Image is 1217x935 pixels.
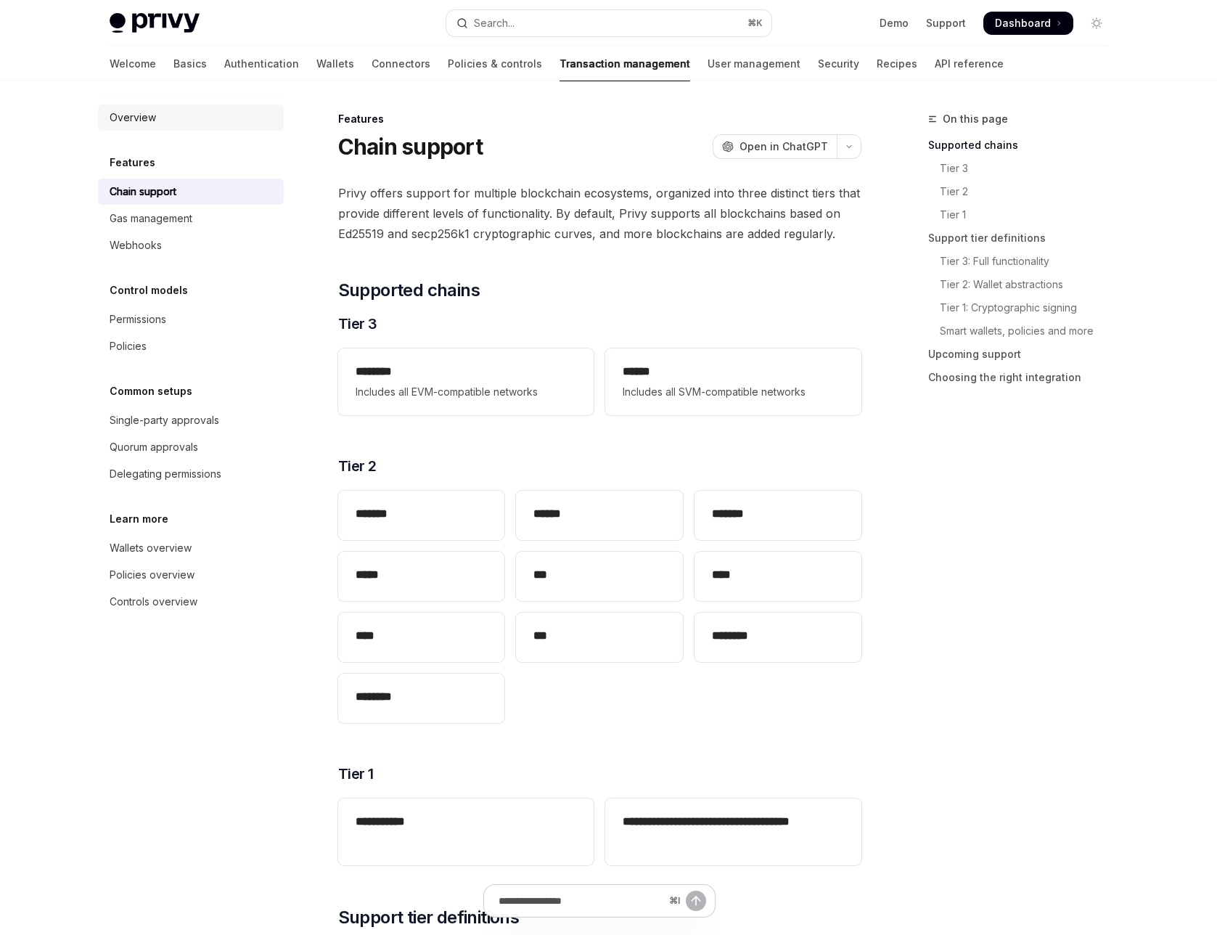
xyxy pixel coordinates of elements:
div: Gas management [110,210,192,227]
a: **** ***Includes all EVM-compatible networks [338,348,594,415]
h5: Control models [110,282,188,299]
h5: Common setups [110,383,192,400]
a: Policies & controls [448,46,542,81]
a: Policies overview [98,562,284,588]
div: Overview [110,109,156,126]
a: Tier 3 [928,157,1120,180]
a: User management [708,46,800,81]
img: light logo [110,13,200,33]
a: Support [926,16,966,30]
a: Tier 2: Wallet abstractions [928,273,1120,296]
span: Privy offers support for multiple blockchain ecosystems, organized into three distinct tiers that... [338,183,861,244]
button: Open search [446,10,771,36]
a: Connectors [372,46,430,81]
a: Choosing the right integration [928,366,1120,389]
h5: Features [110,154,155,171]
a: Tier 2 [928,180,1120,203]
button: Open in ChatGPT [713,134,837,159]
a: API reference [935,46,1004,81]
span: Includes all SVM-compatible networks [623,383,843,401]
a: Tier 1 [928,203,1120,226]
a: Supported chains [928,134,1120,157]
a: Upcoming support [928,343,1120,366]
a: Policies [98,333,284,359]
a: Wallets [316,46,354,81]
a: Tier 3: Full functionality [928,250,1120,273]
div: Wallets overview [110,539,192,557]
button: Toggle dark mode [1085,12,1108,35]
h5: Learn more [110,510,168,528]
div: Policies [110,338,147,355]
a: Transaction management [560,46,690,81]
div: Single-party approvals [110,412,219,429]
div: Features [338,112,861,126]
button: Send message [686,891,706,911]
div: Quorum approvals [110,438,198,456]
a: Quorum approvals [98,434,284,460]
a: Webhooks [98,232,284,258]
a: Tier 1: Cryptographic signing [928,296,1120,319]
a: Single-party approvals [98,407,284,433]
div: Delegating permissions [110,465,221,483]
a: Wallets overview [98,535,284,561]
a: Permissions [98,306,284,332]
a: Overview [98,105,284,131]
a: Smart wallets, policies and more [928,319,1120,343]
span: Open in ChatGPT [739,139,828,154]
div: Controls overview [110,593,197,611]
a: Delegating permissions [98,461,284,487]
a: Support tier definitions [928,226,1120,250]
a: Dashboard [983,12,1073,35]
div: Search... [474,15,515,32]
h1: Chain support [338,134,483,160]
a: Gas management [98,205,284,232]
div: Permissions [110,311,166,328]
span: Tier 3 [338,314,377,334]
span: Tier 2 [338,456,377,476]
div: Webhooks [110,237,162,254]
span: Supported chains [338,279,480,302]
span: ⌘ K [747,17,763,29]
a: **** *Includes all SVM-compatible networks [605,348,861,415]
a: Demo [880,16,909,30]
div: Chain support [110,183,176,200]
span: Includes all EVM-compatible networks [356,383,576,401]
a: Controls overview [98,589,284,615]
a: Security [818,46,859,81]
span: On this page [943,110,1008,128]
span: Tier 1 [338,764,374,784]
a: Chain support [98,179,284,205]
input: Ask a question... [499,885,663,917]
a: Welcome [110,46,156,81]
span: Dashboard [995,16,1051,30]
a: Authentication [224,46,299,81]
a: Recipes [877,46,917,81]
div: Policies overview [110,566,194,584]
a: Basics [173,46,207,81]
